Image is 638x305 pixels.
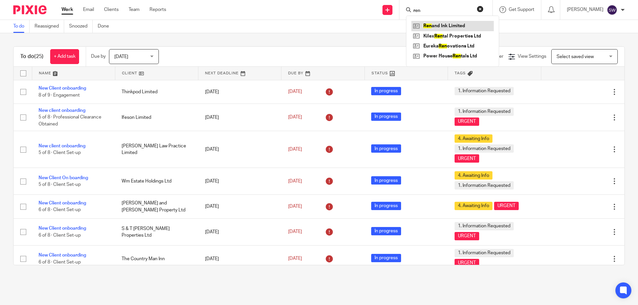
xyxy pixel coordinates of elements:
[13,20,30,33] a: To do
[129,6,140,13] a: Team
[34,54,44,59] span: (25)
[50,49,79,64] a: + Add task
[455,259,479,267] span: URGENT
[39,233,81,238] span: 6 of 8 · Client Set-up
[371,113,401,121] span: In progress
[115,80,198,104] td: Thinkpod Limited
[114,54,128,59] span: [DATE]
[518,54,546,59] span: View Settings
[455,202,492,210] span: 4. Awaiting Info
[371,176,401,185] span: In progress
[98,20,114,33] a: Done
[115,131,198,168] td: [PERSON_NAME] Law Practice Limited
[455,249,514,257] span: 1. Information Requested
[39,176,88,180] a: New Client On boarding
[39,253,86,258] a: New Client onboarding
[39,226,86,231] a: New Client onboarding
[115,168,198,195] td: Wm Estate Holdings Ltd
[413,8,473,14] input: Search
[115,104,198,131] td: Ifeson Limited
[13,5,47,14] img: Pixie
[115,245,198,272] td: The Country Man Inn
[104,6,119,13] a: Clients
[288,204,302,209] span: [DATE]
[455,87,514,95] span: 1. Information Requested
[455,171,492,180] span: 4. Awaiting Info
[288,257,302,261] span: [DATE]
[607,5,617,15] img: svg%3E
[455,134,492,143] span: 4. Awaiting Info
[39,260,81,265] span: 6 of 8 · Client Set-up
[115,218,198,245] td: S & T [PERSON_NAME] Properties Ltd
[288,115,302,119] span: [DATE]
[91,53,106,60] p: Due by
[371,227,401,235] span: In progress
[198,131,281,168] td: [DATE]
[83,6,94,13] a: Email
[198,80,281,104] td: [DATE]
[39,151,81,155] span: 5 of 8 · Client Set-up
[198,168,281,195] td: [DATE]
[39,108,85,113] a: New client onboarding
[494,202,519,210] span: URGENT
[455,71,466,75] span: Tags
[455,154,479,163] span: URGENT
[288,230,302,234] span: [DATE]
[198,195,281,218] td: [DATE]
[69,20,93,33] a: Snoozed
[35,20,64,33] a: Reassigned
[371,144,401,153] span: In progress
[557,54,594,59] span: Select saved view
[39,208,81,212] span: 6 of 8 · Client Set-up
[455,232,479,240] span: URGENT
[567,6,603,13] p: [PERSON_NAME]
[39,183,81,187] span: 5 of 8 · Client Set-up
[61,6,73,13] a: Work
[371,254,401,262] span: In progress
[198,104,281,131] td: [DATE]
[455,108,514,116] span: 1. Information Requested
[39,115,101,127] span: 5 of 8 · Professional Clearance Obtained
[477,6,483,12] button: Clear
[288,179,302,184] span: [DATE]
[455,222,514,230] span: 1. Information Requested
[371,202,401,210] span: In progress
[455,181,514,190] span: 1. Information Requested
[39,93,80,98] span: 8 of 9 · Engagement
[39,144,85,148] a: New client onboarding
[455,117,479,126] span: URGENT
[371,87,401,95] span: In progress
[39,201,86,205] a: New Client onboarding
[150,6,166,13] a: Reports
[198,218,281,245] td: [DATE]
[20,53,44,60] h1: To do
[455,144,514,153] span: 1. Information Requested
[198,245,281,272] td: [DATE]
[509,7,534,12] span: Get Support
[115,195,198,218] td: [PERSON_NAME] and [PERSON_NAME] Property Ltd
[39,86,86,91] a: New Client onboarding
[288,147,302,152] span: [DATE]
[288,90,302,94] span: [DATE]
